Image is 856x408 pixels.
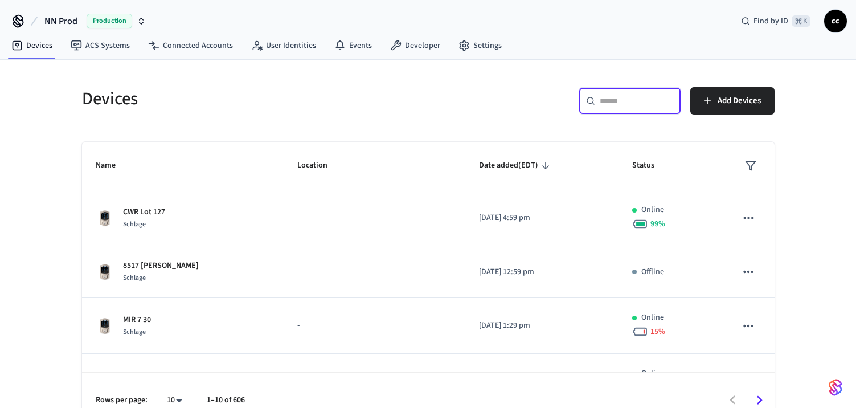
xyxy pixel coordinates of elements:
[2,35,62,56] a: Devices
[449,35,511,56] a: Settings
[207,394,245,406] p: 1–10 of 606
[123,370,146,382] p: TB65
[44,14,77,28] span: NN Prod
[62,35,139,56] a: ACS Systems
[82,87,421,111] h5: Devices
[479,157,553,174] span: Date added(EDT)
[297,320,452,332] p: -
[123,206,165,218] p: CWR Lot 127
[753,15,788,27] span: Find by ID
[641,266,664,278] p: Offline
[96,263,114,281] img: Schlage Sense Smart Deadbolt with Camelot Trim, Front
[829,378,842,397] img: SeamLogoGradient.69752ec5.svg
[96,157,130,174] span: Name
[479,320,605,332] p: [DATE] 1:29 pm
[325,35,381,56] a: Events
[123,260,199,272] p: 8517 [PERSON_NAME]
[123,219,146,229] span: Schlage
[732,11,820,31] div: Find by ID⌘ K
[718,93,761,108] span: Add Devices
[87,14,132,28] span: Production
[123,314,151,326] p: MIR 7 30
[123,327,146,337] span: Schlage
[96,317,114,335] img: Schlage Sense Smart Deadbolt with Camelot Trim, Front
[139,35,242,56] a: Connected Accounts
[641,204,664,216] p: Online
[297,157,342,174] span: Location
[792,15,810,27] span: ⌘ K
[96,394,148,406] p: Rows per page:
[96,209,114,227] img: Schlage Sense Smart Deadbolt with Camelot Trim, Front
[297,212,452,224] p: -
[825,11,846,31] span: cc
[650,326,665,337] span: 15 %
[641,368,664,380] p: Online
[381,35,449,56] a: Developer
[632,157,669,174] span: Status
[479,266,605,278] p: [DATE] 12:59 pm
[641,312,664,324] p: Online
[690,87,775,115] button: Add Devices
[479,212,605,224] p: [DATE] 4:59 pm
[242,35,325,56] a: User Identities
[123,273,146,283] span: Schlage
[824,10,847,32] button: cc
[297,266,452,278] p: -
[650,218,665,230] span: 99 %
